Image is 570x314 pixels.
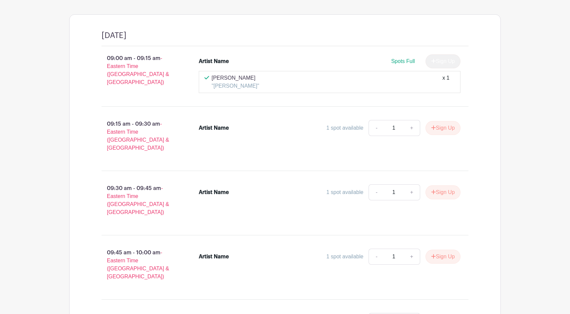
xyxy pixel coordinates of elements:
[326,124,363,132] div: 1 spot available
[326,253,363,261] div: 1 spot available
[91,52,188,89] p: 09:00 am - 09:15 am
[426,121,460,135] button: Sign Up
[199,57,229,65] div: Artist Name
[91,117,188,155] p: 09:15 am - 09:30 am
[326,188,363,196] div: 1 spot available
[102,31,127,40] h4: [DATE]
[91,182,188,219] p: 09:30 am - 09:45 am
[91,246,188,283] p: 09:45 am - 10:00 am
[391,58,415,64] span: Spots Full
[199,253,229,261] div: Artist Name
[212,82,259,90] p: "[PERSON_NAME]"
[426,250,460,264] button: Sign Up
[426,185,460,199] button: Sign Up
[369,120,384,136] a: -
[442,74,449,90] div: x 1
[199,188,229,196] div: Artist Name
[404,120,420,136] a: +
[404,249,420,265] a: +
[199,124,229,132] div: Artist Name
[107,185,169,215] span: - Eastern Time ([GEOGRAPHIC_DATA] & [GEOGRAPHIC_DATA])
[107,55,169,85] span: - Eastern Time ([GEOGRAPHIC_DATA] & [GEOGRAPHIC_DATA])
[404,184,420,200] a: +
[369,184,384,200] a: -
[369,249,384,265] a: -
[107,250,169,279] span: - Eastern Time ([GEOGRAPHIC_DATA] & [GEOGRAPHIC_DATA])
[212,74,259,82] p: [PERSON_NAME]
[107,121,169,151] span: - Eastern Time ([GEOGRAPHIC_DATA] & [GEOGRAPHIC_DATA])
